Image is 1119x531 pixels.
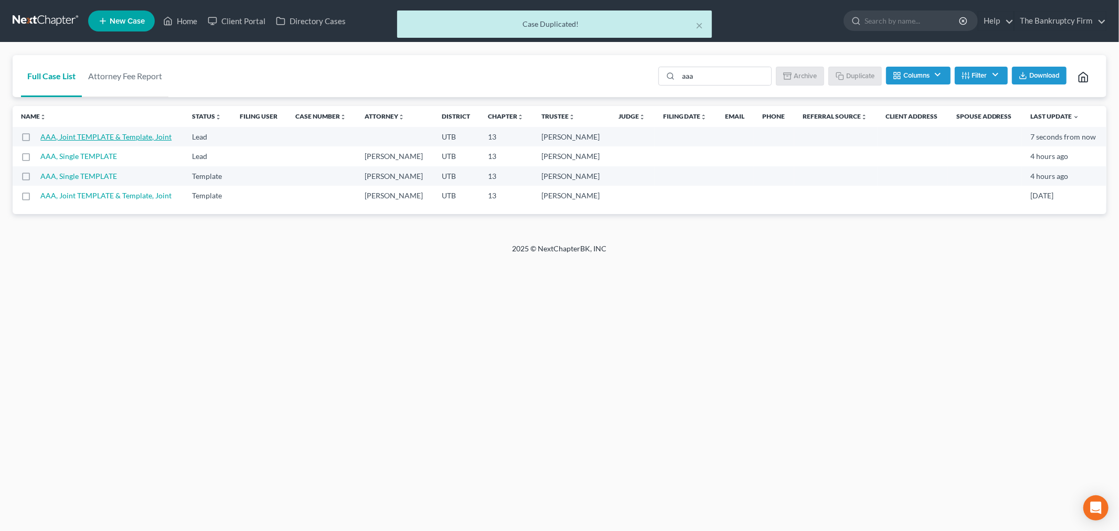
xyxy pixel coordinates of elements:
button: Download [1012,67,1067,84]
span: Download [1029,71,1060,80]
div: Open Intercom Messenger [1083,495,1109,521]
td: 7 seconds from now [1022,127,1106,146]
i: unfold_more [701,114,707,120]
td: 13 [479,166,533,186]
td: [PERSON_NAME] [533,186,610,205]
button: Filter [955,67,1008,84]
a: Referral Sourceunfold_more [803,112,867,120]
div: Case Duplicated! [406,19,704,29]
a: Last Update expand_more [1030,112,1079,120]
td: [DATE] [1022,186,1106,205]
a: Attorney Fee Report [82,55,168,97]
a: Filing Dateunfold_more [663,112,707,120]
td: [PERSON_NAME] [533,146,610,166]
th: Filing User [231,106,287,127]
div: 2025 © NextChapterBK, INC [261,243,859,262]
i: unfold_more [517,114,524,120]
a: Attorneyunfold_more [365,112,404,120]
i: unfold_more [40,114,46,120]
td: [PERSON_NAME] [533,166,610,186]
a: Trusteeunfold_more [541,112,575,120]
a: Nameunfold_more [21,112,46,120]
td: 13 [479,127,533,146]
a: AAA, Joint TEMPLATE & Template, Joint [40,132,172,141]
a: AAA, Single TEMPLATE [40,152,117,161]
a: Full Case List [21,55,82,97]
i: unfold_more [215,114,221,120]
td: Lead [184,127,231,146]
td: Template [184,186,231,205]
td: [PERSON_NAME] [533,127,610,146]
a: Chapterunfold_more [488,112,524,120]
td: [PERSON_NAME] [356,186,433,205]
td: 13 [479,146,533,166]
td: UTB [433,186,479,205]
th: District [433,106,479,127]
a: Case Numberunfold_more [295,112,346,120]
button: Columns [886,67,950,84]
td: UTB [433,146,479,166]
a: Statusunfold_more [192,112,221,120]
i: unfold_more [861,114,867,120]
i: unfold_more [639,114,645,120]
td: UTB [433,166,479,186]
td: Template [184,166,231,186]
td: 4 hours ago [1022,146,1106,166]
td: [PERSON_NAME] [356,166,433,186]
td: UTB [433,127,479,146]
i: unfold_more [340,114,346,120]
th: Spouse Address [948,106,1022,127]
button: × [696,19,704,31]
td: 13 [479,186,533,205]
td: Lead [184,146,231,166]
input: Search by name... [678,67,771,85]
i: unfold_more [569,114,575,120]
i: unfold_more [398,114,404,120]
a: AAA, Single TEMPLATE [40,172,117,180]
td: [PERSON_NAME] [356,146,433,166]
i: expand_more [1073,114,1079,120]
td: 4 hours ago [1022,166,1106,186]
a: Judgeunfold_more [619,112,645,120]
th: Email [717,106,754,127]
a: AAA, Joint TEMPLATE & Template, Joint [40,191,172,200]
th: Client Address [878,106,948,127]
th: Phone [754,106,794,127]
